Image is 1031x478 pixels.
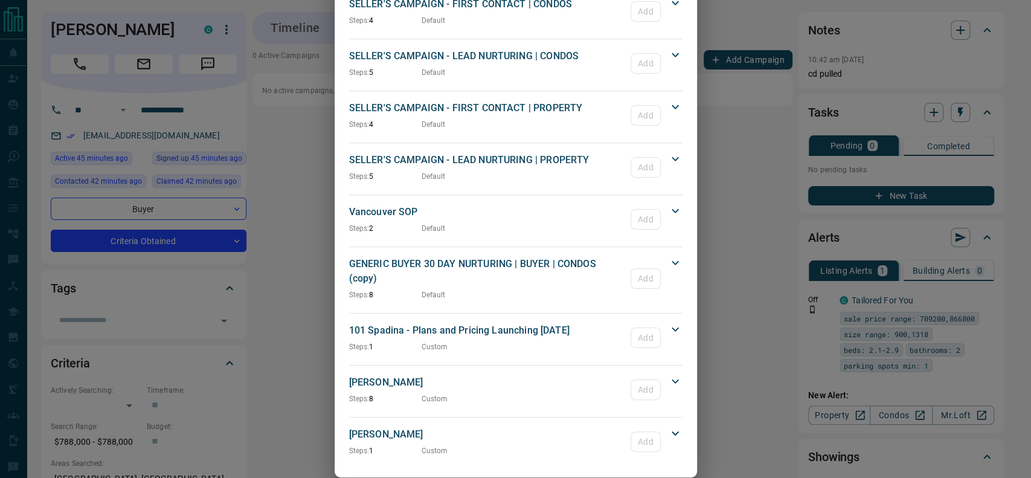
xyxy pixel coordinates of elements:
span: Steps: [349,172,370,181]
span: Steps: [349,447,370,455]
p: 4 [349,15,422,26]
p: SELLER'S CAMPAIGN - LEAD NURTURING | CONDOS [349,49,625,63]
div: SELLER'S CAMPAIGN - LEAD NURTURING | PROPERTYSteps:5DefaultAdd [349,150,683,184]
p: [PERSON_NAME] [349,375,625,390]
p: Default [422,223,446,234]
span: Steps: [349,68,370,77]
p: Default [422,67,446,78]
p: 101 Spadina - Plans and Pricing Launching [DATE] [349,323,625,338]
span: Steps: [349,291,370,299]
div: Vancouver SOPSteps:2DefaultAdd [349,202,683,236]
p: Default [422,15,446,26]
div: SELLER'S CAMPAIGN - FIRST CONTACT | PROPERTYSteps:4DefaultAdd [349,99,683,132]
p: Custom [422,393,448,404]
p: 5 [349,67,422,78]
p: Default [422,289,446,300]
p: 2 [349,223,422,234]
div: GENERIC BUYER 30 DAY NURTURING | BUYER | CONDOS (copy)Steps:8DefaultAdd [349,254,683,303]
p: SELLER'S CAMPAIGN - LEAD NURTURING | PROPERTY [349,153,625,167]
p: Custom [422,445,448,456]
div: [PERSON_NAME]Steps:1CustomAdd [349,425,683,459]
p: Default [422,119,446,130]
p: SELLER'S CAMPAIGN - FIRST CONTACT | PROPERTY [349,101,625,115]
p: Default [422,171,446,182]
p: 5 [349,171,422,182]
span: Steps: [349,16,370,25]
span: Steps: [349,120,370,129]
div: SELLER'S CAMPAIGN - LEAD NURTURING | CONDOSSteps:5DefaultAdd [349,47,683,80]
p: [PERSON_NAME] [349,427,625,442]
p: Vancouver SOP [349,205,625,219]
p: 8 [349,393,422,404]
p: 8 [349,289,422,300]
div: [PERSON_NAME]Steps:8CustomAdd [349,373,683,407]
div: 101 Spadina - Plans and Pricing Launching [DATE]Steps:1CustomAdd [349,321,683,355]
p: 4 [349,119,422,130]
span: Steps: [349,224,370,233]
span: Steps: [349,343,370,351]
p: 1 [349,341,422,352]
p: GENERIC BUYER 30 DAY NURTURING | BUYER | CONDOS (copy) [349,257,625,286]
p: 1 [349,445,422,456]
p: Custom [422,341,448,352]
span: Steps: [349,395,370,403]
